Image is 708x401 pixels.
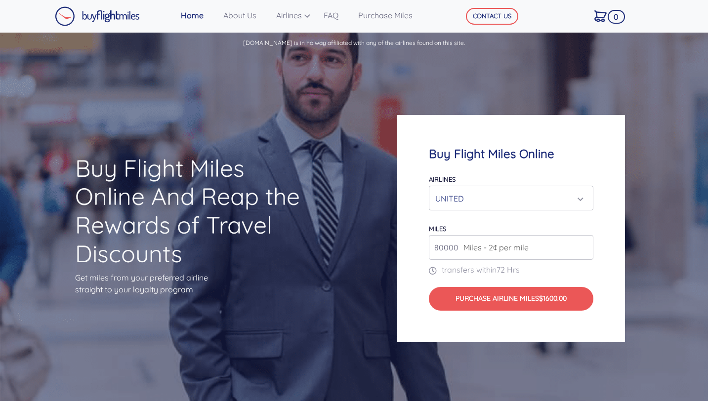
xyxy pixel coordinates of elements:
a: Purchase Miles [354,5,428,25]
button: CONTACT US [466,8,518,25]
a: About Us [219,5,272,25]
img: Buy Flight Miles Logo [55,6,140,26]
img: Cart [594,10,607,22]
a: Buy Flight Miles Logo [55,4,140,29]
a: Airlines [272,5,320,25]
span: 0 [608,10,625,24]
a: FAQ [320,5,354,25]
a: Home [177,5,219,25]
a: 0 [590,5,621,26]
